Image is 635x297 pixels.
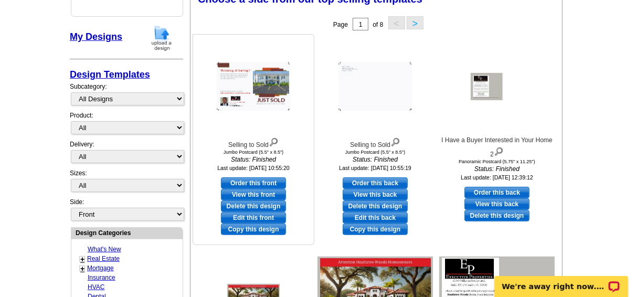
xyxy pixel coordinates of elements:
a: Real Estate [87,255,120,262]
small: Last update: [DATE] 10:55:20 [217,165,290,171]
i: Status: Finished [196,155,311,164]
div: Subcategory: [70,82,183,111]
a: View this back [343,189,408,200]
img: I Have a Buyer Interested in Your Home 2 [471,73,523,100]
a: Copy this design [221,224,286,235]
a: Delete this design [343,200,408,212]
div: Product: [70,111,183,140]
a: + [80,264,84,273]
img: view design details [269,135,279,147]
span: Page [333,21,348,28]
div: I Have a Buyer Interested in Your Home 2 [439,135,555,159]
span: of 8 [373,21,383,28]
img: view design details [390,135,400,147]
a: Delete this design [221,200,286,212]
small: Last update: [DATE] 10:55:19 [339,165,411,171]
a: use this design [221,177,286,189]
a: use this design [343,177,408,189]
small: Last update: [DATE] 12:39:12 [461,174,533,181]
a: What's New [88,246,121,253]
div: Design Categories [71,228,183,238]
a: edit this design [221,212,286,224]
a: + [80,255,84,263]
img: view design details [494,145,504,156]
div: Selling to Sold [196,135,311,150]
a: HVAC [88,283,104,291]
a: Design Templates [70,69,150,80]
a: My Designs [70,31,122,42]
img: Selling to Sold [217,62,290,111]
a: edit this design [343,212,408,224]
a: View this front [221,189,286,200]
img: upload-design [148,25,175,51]
img: Selling to Sold [338,62,412,111]
a: View this back [464,198,530,210]
a: Insurance [88,274,115,281]
button: < [388,16,405,29]
iframe: LiveChat chat widget [488,264,635,297]
a: Mortgage [87,264,114,272]
a: Copy this design [343,224,408,235]
i: Status: Finished [439,164,555,174]
div: Panoramic Postcard (5.75" x 11.25") [439,159,555,164]
div: Jumbo Postcard (5.5" x 8.5") [196,150,311,155]
div: Sizes: [70,168,183,197]
i: Status: Finished [317,155,433,164]
a: Delete this design [464,210,530,221]
div: Selling to Sold [317,135,433,150]
div: Side: [70,197,183,222]
a: use this design [464,187,530,198]
div: Jumbo Postcard (5.5" x 8.5") [317,150,433,155]
button: > [407,16,424,29]
div: Delivery: [70,140,183,168]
